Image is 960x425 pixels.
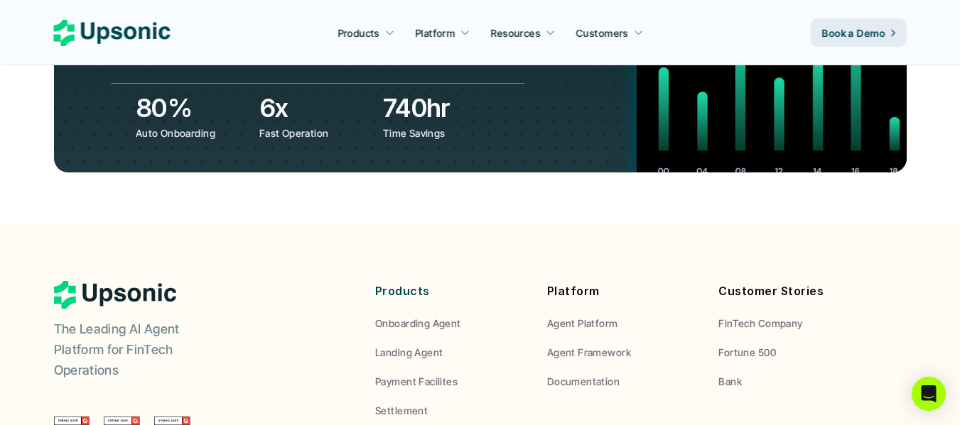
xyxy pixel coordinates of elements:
p: Settlement [375,403,428,418]
p: Customer Stories [718,281,869,302]
h3: 740hr [383,90,500,126]
p: Resources [491,26,541,40]
a: Payment Facilites [375,374,526,389]
p: Auto Onboarding [136,126,249,140]
p: Book a Demo [822,26,885,40]
p: Products [338,26,379,40]
h3: 6x [259,90,376,126]
a: Settlement [375,403,526,418]
p: FinTech Company [718,316,802,331]
a: Products [329,20,403,45]
a: Onboarding Agent [375,316,526,331]
p: Platform [415,26,455,40]
p: Platform [547,281,698,302]
p: Time Savings [383,126,496,140]
a: Documentation [547,374,698,389]
p: Onboarding Agent [375,316,461,331]
p: Agent Platform [547,316,618,331]
h3: 80% [136,90,252,126]
p: Payment Facilites [375,374,458,389]
p: Bank [718,374,742,389]
p: Documentation [547,374,620,389]
p: Products [375,281,526,302]
p: The Leading AI Agent Platform for FinTech Operations [54,319,232,380]
p: Customers [576,26,629,40]
p: Fortune 500 [718,345,776,360]
p: Landing Agent [375,345,443,360]
div: Open Intercom Messenger [912,377,946,411]
p: Fast Operation [259,126,372,140]
a: Landing Agent [375,345,526,360]
p: Agent Framework [547,345,631,360]
a: Book a Demo [811,18,907,47]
